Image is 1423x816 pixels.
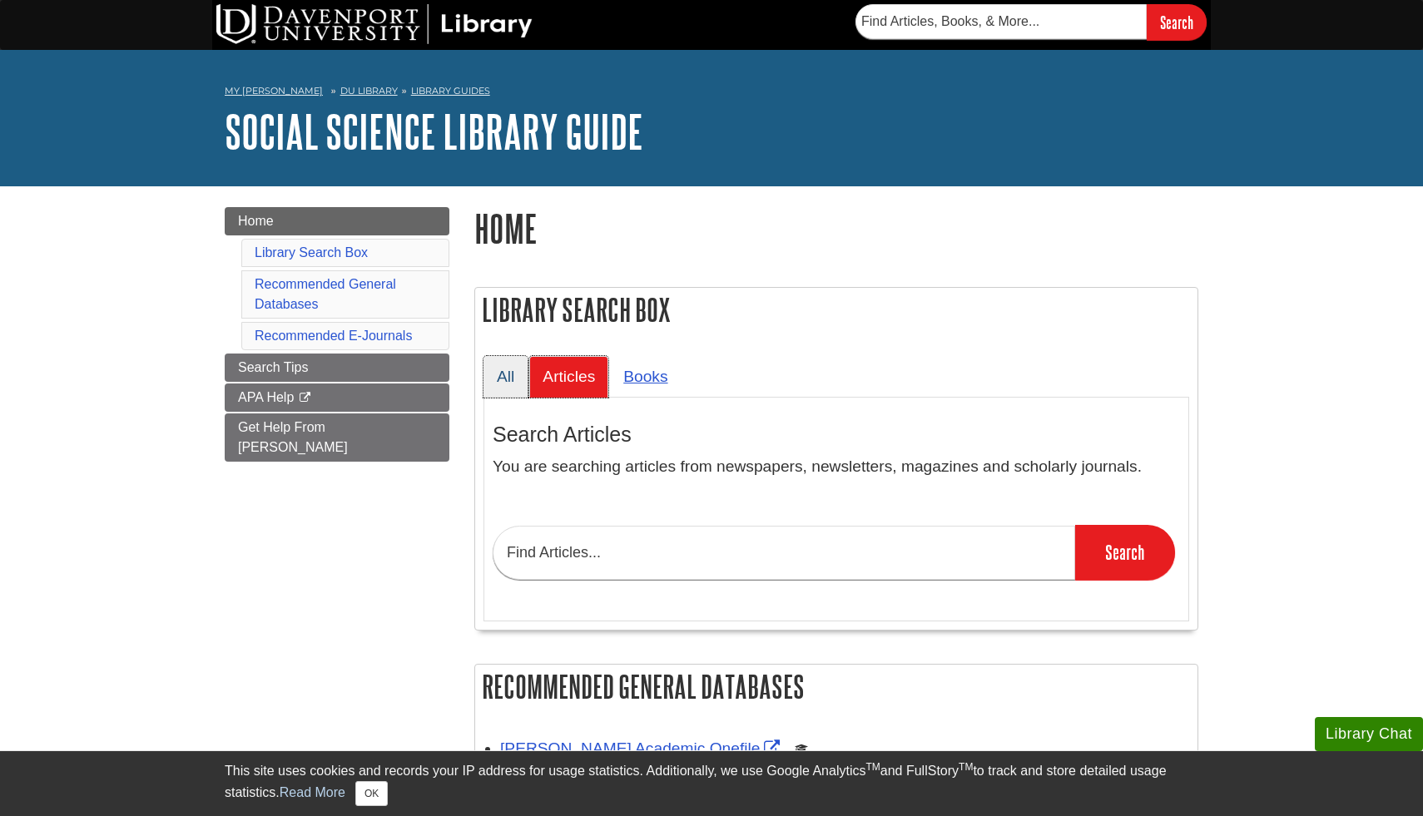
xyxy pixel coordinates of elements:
[855,4,1207,40] form: Searches DU Library's articles, books, and more
[474,207,1198,250] h1: Home
[340,85,398,96] a: DU Library
[475,288,1197,332] h2: Library Search Box
[280,785,345,799] a: Read More
[1315,717,1423,751] button: Library Chat
[865,761,880,773] sup: TM
[225,383,449,412] a: APA Help
[411,85,490,96] a: Library Guides
[225,106,643,157] a: Social Science Library Guide
[493,423,1180,447] h3: Search Articles
[225,354,449,382] a: Search Tips
[298,393,312,403] i: This link opens in a new window
[238,214,274,228] span: Home
[238,390,294,404] span: APA Help
[255,245,368,260] a: Library Search Box
[1147,4,1207,40] input: Search
[795,742,808,755] img: Scholarly or Peer Reviewed
[225,84,323,98] a: My [PERSON_NAME]
[855,4,1147,39] input: Find Articles, Books, & More...
[355,781,388,806] button: Close
[610,356,681,397] a: Books
[225,80,1198,106] nav: breadcrumb
[238,360,308,374] span: Search Tips
[225,207,449,235] a: Home
[1075,525,1175,580] input: Search
[225,761,1198,806] div: This site uses cookies and records your IP address for usage statistics. Additionally, we use Goo...
[225,413,449,462] a: Get Help From [PERSON_NAME]
[529,356,608,397] a: Articles
[493,526,1075,580] input: Find Articles...
[483,356,528,397] a: All
[255,329,412,343] a: Recommended E-Journals
[255,277,396,311] a: Recommended General Databases
[500,739,784,757] a: Link opens in new window
[959,761,973,773] sup: TM
[225,207,449,462] div: Guide Page Menu
[216,4,533,44] img: DU Library
[493,455,1180,479] p: You are searching articles from newspapers, newsletters, magazines and scholarly journals.
[475,665,1197,709] h2: Recommended General Databases
[238,420,348,454] span: Get Help From [PERSON_NAME]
